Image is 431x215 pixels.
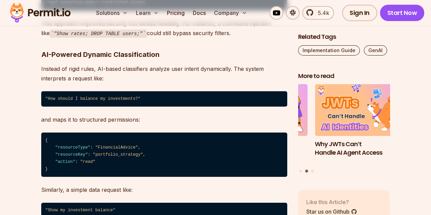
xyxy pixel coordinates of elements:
[41,19,287,38] p: This approach improved security but lacked flexibility. For instance, a command injection like co...
[93,152,143,157] span: "portfolio_strategy"
[55,145,90,150] span: "resourceType"
[41,185,287,195] p: Similarly, a simple data request like:
[298,33,390,41] h2: Related Tags
[55,152,88,157] span: "resourceKey"
[298,72,390,80] h2: More to read
[314,9,329,17] span: 5.4k
[50,30,147,38] code: "Show rates; DROP TABLE users;"
[41,115,287,124] p: and maps it to structured permissions:
[143,152,145,157] span: ,
[315,140,407,157] h3: Why JWTs Can’t Handle AI Agent Access
[7,1,74,25] img: Permit logo
[380,5,425,21] a: Start Now
[80,159,95,164] span: "read"
[315,85,407,136] img: Why JWTs Can’t Handle AI Agent Access
[41,64,287,83] p: Instead of rigid rules, AI-based classifiers analyze user intent dynamically. The system interpre...
[133,6,161,20] button: Learn
[95,145,138,150] span: "FinancialAdvice"
[342,5,377,21] a: Sign In
[305,170,308,173] button: Go to slide 2
[75,159,78,164] span: :
[298,45,360,56] a: Implementation Guide
[299,170,302,172] button: Go to slide 1
[41,50,159,59] strong: AI-Powered Dynamic Classification
[298,85,390,174] div: Posts
[45,208,116,213] span: "Show my investment balance"
[55,159,75,164] span: "action"
[45,167,48,171] span: }
[315,85,407,166] li: 2 of 3
[164,6,187,20] a: Pricing
[311,170,314,172] button: Go to slide 3
[138,145,140,150] span: ,
[45,138,48,143] span: {
[211,6,250,20] button: Company
[302,6,334,20] a: 5.4k
[93,6,130,20] button: Solutions
[216,140,308,165] h3: The Ultimate Guide to MCP Auth: Identity, Consent, and Agent Security
[216,85,308,166] li: 1 of 3
[306,198,357,206] p: Like this Article?
[190,6,209,20] a: Docs
[216,85,308,166] a: The Ultimate Guide to MCP Auth: Identity, Consent, and Agent SecurityThe Ultimate Guide to MCP Au...
[364,45,387,56] a: GenAI
[90,145,93,150] span: :
[45,96,140,101] span: "How should I balance my investments?"
[88,152,90,157] span: :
